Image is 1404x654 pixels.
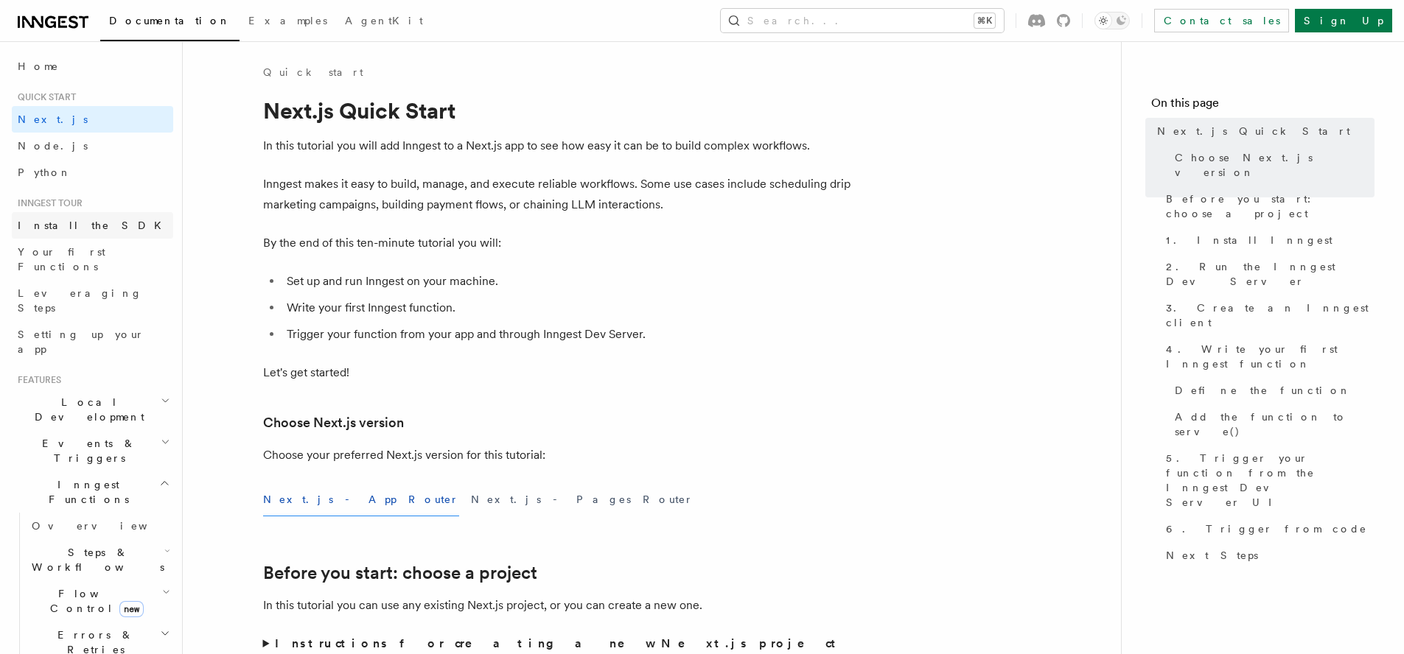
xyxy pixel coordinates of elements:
span: Python [18,166,71,178]
span: 5. Trigger your function from the Inngest Dev Server UI [1166,451,1375,510]
p: Let's get started! [263,362,853,383]
a: Contact sales [1154,9,1289,32]
a: Documentation [100,4,240,41]
a: Examples [240,4,336,40]
button: Inngest Functions [12,471,173,513]
span: Local Development [12,395,161,424]
span: 2. Run the Inngest Dev Server [1166,259,1375,289]
button: Next.js - Pages Router [471,483,694,516]
a: Choose Next.js version [1169,144,1375,186]
span: 1. Install Inngest [1166,233,1333,247]
span: Before you start: choose a project [1166,191,1375,221]
span: 6. Trigger from code [1166,521,1367,536]
span: Events & Triggers [12,436,161,465]
span: Setting up your app [18,328,144,355]
a: 3. Create an Inngest client [1160,295,1375,336]
a: Your first Functions [12,239,173,280]
span: Home [18,59,59,74]
a: Home [12,53,173,80]
a: Before you start: choose a project [263,563,537,583]
span: Next.js Quick Start [1157,124,1350,138]
span: 4. Write your first Inngest function [1166,342,1375,371]
button: Search...⌘K [721,9,1004,32]
h4: On this page [1151,94,1375,118]
span: Node.js [18,140,88,152]
kbd: ⌘K [974,13,995,28]
button: Next.js - App Router [263,483,459,516]
a: 4. Write your first Inngest function [1160,336,1375,377]
a: Overview [26,513,173,539]
span: Install the SDK [18,219,170,231]
span: Examples [248,15,327,27]
span: Your first Functions [18,246,105,272]
a: Leveraging Steps [12,280,173,321]
span: Steps & Workflows [26,545,164,574]
a: Setting up your app [12,321,173,362]
a: 1. Install Inngest [1160,227,1375,253]
span: Choose Next.js version [1175,150,1375,180]
a: Before you start: choose a project [1160,186,1375,227]
span: AgentKit [345,15,423,27]
li: Trigger your function from your app and through Inngest Dev Server. [282,324,853,345]
button: Steps & Workflows [26,539,173,580]
a: Next Steps [1160,542,1375,569]
a: Node.js [12,133,173,159]
a: 5. Trigger your function from the Inngest Dev Server UI [1160,445,1375,516]
button: Flow Controlnew [26,580,173,622]
span: Overview [32,520,184,532]
span: Inngest Functions [12,477,159,507]
a: 6. Trigger from code [1160,516,1375,542]
a: Next.js [12,106,173,133]
button: Events & Triggers [12,430,173,471]
a: AgentKit [336,4,432,40]
a: Add the function to serve() [1169,404,1375,445]
span: Next Steps [1166,548,1258,563]
h1: Next.js Quick Start [263,97,853,124]
span: Features [12,374,61,386]
a: Choose Next.js version [263,412,404,433]
a: 2. Run the Inngest Dev Server [1160,253,1375,295]
p: In this tutorial you can use any existing Next.js project, or you can create a new one. [263,595,853,616]
span: new [119,601,144,617]
span: Documentation [109,15,231,27]
span: Flow Control [26,586,162,616]
span: Next.js [18,113,88,125]
a: Quick start [263,65,363,80]
span: Quick start [12,91,76,103]
p: Choose your preferred Next.js version for this tutorial: [263,445,853,465]
a: Install the SDK [12,212,173,239]
li: Set up and run Inngest on your machine. [282,271,853,292]
span: Define the function [1175,383,1351,398]
span: Inngest tour [12,197,83,209]
p: In this tutorial you will add Inngest to a Next.js app to see how easy it can be to build complex... [263,136,853,156]
span: 3. Create an Inngest client [1166,300,1375,330]
button: Toggle dark mode [1094,12,1130,29]
li: Write your first Inngest function. [282,298,853,318]
span: Leveraging Steps [18,287,142,314]
strong: Instructions for creating a new Next.js project [275,636,842,650]
p: By the end of this ten-minute tutorial you will: [263,233,853,253]
summary: Instructions for creating a new Next.js project [263,633,853,654]
a: Next.js Quick Start [1151,118,1375,144]
button: Local Development [12,389,173,430]
a: Sign Up [1295,9,1392,32]
a: Define the function [1169,377,1375,404]
p: Inngest makes it easy to build, manage, and execute reliable workflows. Some use cases include sc... [263,174,853,215]
a: Python [12,159,173,186]
span: Add the function to serve() [1175,409,1375,439]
